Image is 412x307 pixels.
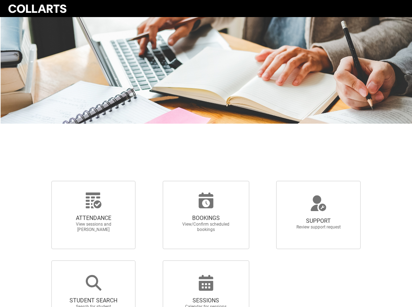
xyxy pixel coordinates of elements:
button: User Profile [401,7,405,8]
span: STUDENT SEARCH [62,297,125,304]
span: SUPPORT [287,217,350,225]
span: ATTENDANCE [62,215,125,222]
span: View/Confirm scheduled bookings [175,222,237,232]
span: BOOKINGS [175,215,237,222]
span: SESSIONS [175,297,237,304]
span: Review support request [287,225,350,230]
span: View sessions and [PERSON_NAME] [62,222,125,232]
